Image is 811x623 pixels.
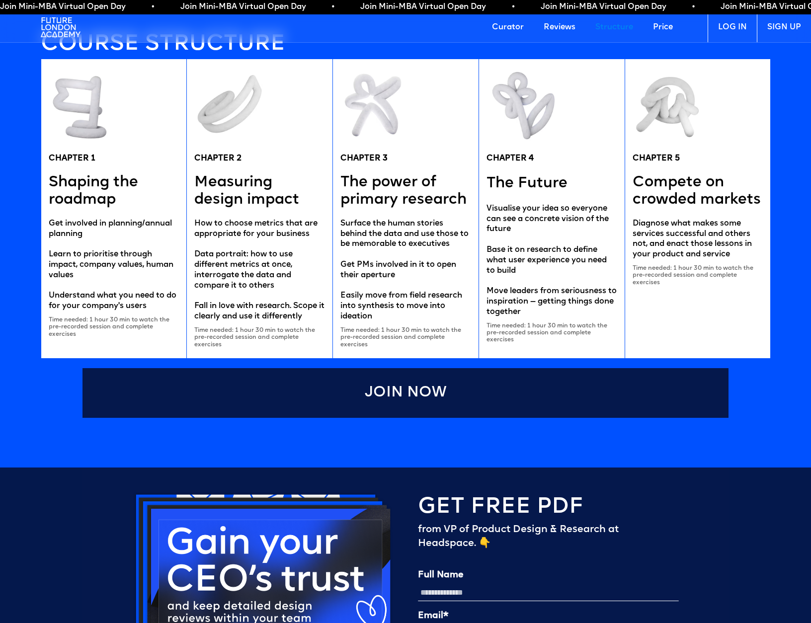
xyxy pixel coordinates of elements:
div: Time needed: 1 hour 30 min to watch the pre-recorded session and complete exercises [487,322,617,344]
h5: The Future [487,174,568,194]
h5: CHAPTER 5 [633,154,680,164]
h5: Shaping the roadmap [49,174,179,209]
h5: CHAPTER 1 [49,154,95,164]
div: How to choose metrics that are appropriate for your business Data portrait: how to use different ... [194,219,325,322]
a: Join Now [82,368,729,418]
a: Structure [585,12,643,42]
a: Reviews [534,12,585,42]
h5: The power of primary research [340,174,471,209]
h4: GET FREE PDF [418,497,583,518]
h5: CHAPTER 4 [487,154,534,164]
span: • [331,2,334,12]
div: Get involved in planning/annual planning Learn to prioritise through impact, company values, huma... [49,219,179,311]
h4: Course STRUCTURE [41,34,771,55]
a: Curator [482,12,534,42]
span: • [512,2,515,12]
h5: CHAPTER 2 [194,154,242,164]
a: LOG IN [708,12,757,42]
div: Visualise your idea so everyone can see a concrete vision of the future Base it on research to de... [487,204,617,317]
a: SIGN UP [757,12,811,42]
span: • [692,2,695,12]
label: Full Name [418,570,679,580]
div: Time needed: 1 hour 30 min to watch the pre-recorded session and complete exercises [340,327,471,348]
div: Surface the human stories behind the data and use those to be memorable to executives Get PMs inv... [340,219,471,322]
h5: Compete on crowded markets [633,174,763,209]
label: Email* [418,611,679,621]
div: Diagnose what makes some services successful and others not, and enact those lessons in your prod... [633,219,763,260]
a: Price [643,12,683,42]
h5: CHAPTER 3 [340,154,388,164]
div: Time needed: 1 hour 30 min to watch the pre-recorded session and complete exercises [49,316,179,338]
span: • [151,2,154,12]
div: Time needed: 1 hour 30 min to watch the pre-recorded session and complete exercises [633,265,763,286]
div: from VP of Product Design & Research at Headspace. 👇 [418,523,679,550]
div: Time needed: 1 hour 30 min to watch the pre-recorded session and complete exercises [194,327,325,348]
h5: Measuring design impact [194,174,325,209]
